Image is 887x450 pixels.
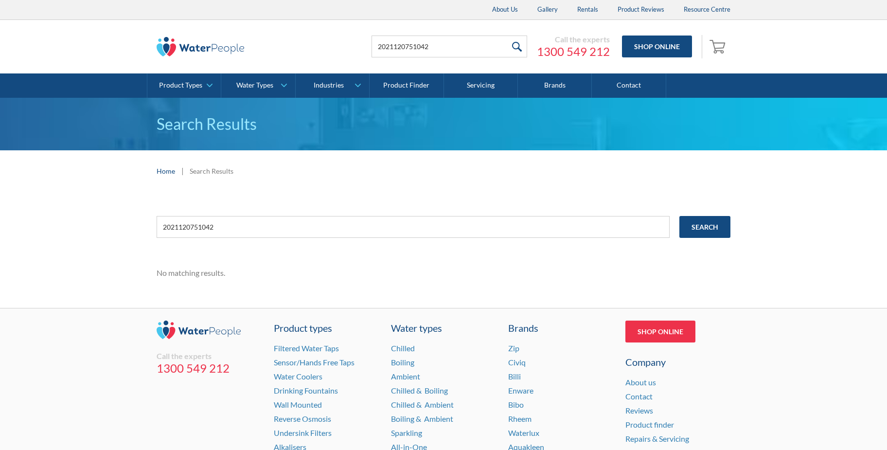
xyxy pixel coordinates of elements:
[710,38,728,54] img: shopping cart
[391,321,496,335] a: Water types
[625,321,695,342] a: Shop Online
[274,414,331,423] a: Reverse Osmosis
[537,44,610,59] a: 1300 549 212
[508,400,524,409] a: Bibo
[296,73,369,98] a: Industries
[274,400,322,409] a: Wall Mounted
[180,165,185,177] div: |
[391,400,454,409] a: Chilled & Ambient
[508,386,533,395] a: Enware
[372,36,527,57] input: Search products
[157,351,262,361] div: Call the experts
[625,355,730,369] div: Company
[625,392,653,401] a: Contact
[147,73,221,98] a: Product Types
[508,358,526,367] a: Civiq
[508,343,519,353] a: Zip
[274,386,338,395] a: Drinking Fountains
[391,358,414,367] a: Boiling
[274,428,332,437] a: Undersink Filters
[159,81,202,90] div: Product Types
[314,81,344,90] div: Industries
[157,112,730,136] h1: Search Results
[274,321,379,335] a: Product types
[157,216,670,238] input: e.g. chilled water cooler
[625,378,656,387] a: About us
[508,428,539,437] a: Waterlux
[391,414,453,423] a: Boiling & Ambient
[622,36,692,57] a: Shop Online
[625,420,674,429] a: Product finder
[190,166,233,176] div: Search Results
[157,361,262,376] a: 1300 549 212
[625,434,689,443] a: Repairs & Servicing
[625,406,653,415] a: Reviews
[391,386,448,395] a: Chilled & Boiling
[537,35,610,44] div: Call the experts
[370,73,443,98] a: Product Finder
[707,35,730,58] a: Open empty cart
[592,73,666,98] a: Contact
[391,343,415,353] a: Chilled
[508,372,521,381] a: Billi
[221,73,295,98] a: Water Types
[444,73,518,98] a: Servicing
[274,343,339,353] a: Filtered Water Taps
[236,81,273,90] div: Water Types
[157,37,244,56] img: The Water People
[508,321,613,335] div: Brands
[274,358,355,367] a: Sensor/Hands Free Taps
[157,267,730,279] div: No matching results.
[274,372,322,381] a: Water Coolers
[157,166,175,176] a: Home
[391,372,420,381] a: Ambient
[391,428,422,437] a: Sparkling
[679,216,730,238] input: Search
[508,414,532,423] a: Rheem
[518,73,592,98] a: Brands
